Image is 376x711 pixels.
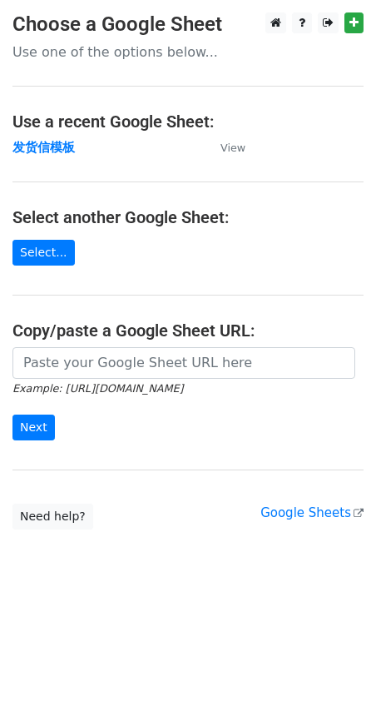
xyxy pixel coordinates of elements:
[12,43,364,61] p: Use one of the options below...
[293,631,376,711] iframe: Chat Widget
[220,142,245,154] small: View
[12,321,364,341] h4: Copy/paste a Google Sheet URL:
[12,504,93,530] a: Need help?
[12,382,183,395] small: Example: [URL][DOMAIN_NAME]
[260,505,364,520] a: Google Sheets
[12,347,355,379] input: Paste your Google Sheet URL here
[12,140,75,155] a: 发货信模板
[12,112,364,132] h4: Use a recent Google Sheet:
[12,207,364,227] h4: Select another Google Sheet:
[12,240,75,266] a: Select...
[12,415,55,440] input: Next
[12,12,364,37] h3: Choose a Google Sheet
[204,140,245,155] a: View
